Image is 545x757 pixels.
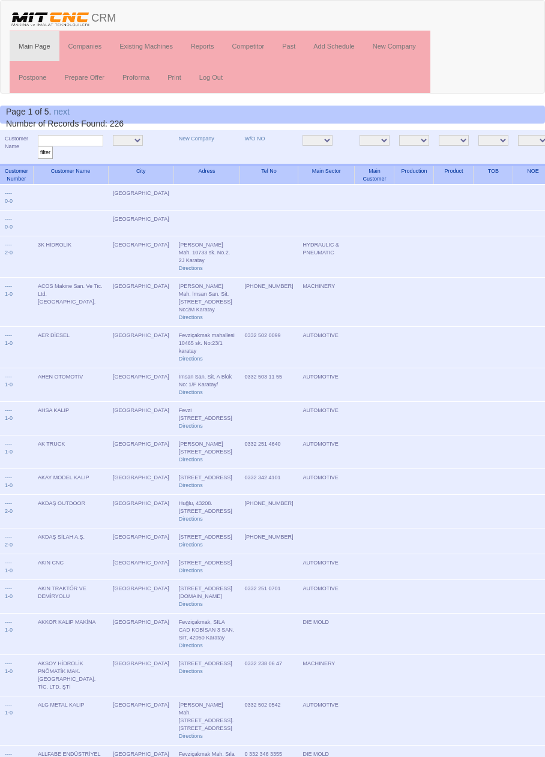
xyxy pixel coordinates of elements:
a: Existing Machines [110,31,182,61]
td: AKDAŞ OUTDOOR [33,495,108,528]
a: 0 [10,593,13,599]
a: Directions [179,423,203,429]
a: Directions [179,456,203,462]
a: 2 [5,542,8,548]
a: 1 [5,415,8,421]
a: ---- [5,332,12,338]
td: AUTOMOTIVE [298,554,355,580]
td: AUTOMOTIVE [298,696,355,746]
a: ---- [5,242,12,248]
a: 1 [5,627,8,633]
td: [PHONE_NUMBER] [239,528,298,554]
td: [GEOGRAPHIC_DATA] [108,696,174,746]
td: AKIN CNC [33,554,108,580]
span: Number of Records Found: 226 [6,107,124,128]
a: 0 [10,668,13,674]
td: ACOS Makine San. Ve Tic. Ltd. [GEOGRAPHIC_DATA]. [33,278,108,327]
img: header.png [10,10,91,28]
a: Main Page [10,31,59,61]
a: 1 [5,710,8,716]
a: Past [273,31,304,61]
a: ---- [5,190,12,196]
a: Directions [179,356,203,362]
td: [STREET_ADDRESS] [174,655,240,696]
td: 0332 342 4101 [239,469,298,495]
a: Directions [179,668,203,674]
a: ---- [5,441,12,447]
td: 0332 503 11 55 [239,368,298,402]
td: [GEOGRAPHIC_DATA] [108,236,174,278]
a: Directions [179,516,203,522]
td: Fevzi [STREET_ADDRESS] [174,402,240,435]
a: Directions [179,642,203,648]
th: Tel No [239,165,298,185]
a: ---- [5,283,12,289]
th: City [108,165,174,185]
td: AKDAŞ SİLAH A.Ş. [33,528,108,554]
td: [GEOGRAPHIC_DATA] [108,580,174,614]
th: Adress [174,165,240,185]
a: Directions [179,542,203,548]
td: AER DİESEL [33,327,108,368]
td: AUTOMOTIVE [298,580,355,614]
td: [GEOGRAPHIC_DATA] [108,528,174,554]
span: Page 1 of 5. [6,107,52,116]
td: AKIN TRAKTÖR VE DEMİRYOLU [33,580,108,614]
td: [PHONE_NUMBER] [239,495,298,528]
td: 3K HİDROLİK [33,236,108,278]
td: AUTOMOTIVE [298,469,355,495]
a: 0 [10,381,13,387]
td: AHEN OTOMOTİV [33,368,108,402]
a: 1 [5,449,8,455]
td: [GEOGRAPHIC_DATA] [108,185,174,211]
td: [GEOGRAPHIC_DATA] [108,614,174,655]
td: [STREET_ADDRESS][DOMAIN_NAME] [174,580,240,614]
a: 2 [5,508,8,514]
a: 0 [10,627,13,633]
td: [PERSON_NAME] Mah. 10733 sk. No.2. 2J Karatay [174,236,240,278]
a: New Company [364,31,425,61]
td: [PERSON_NAME] Mah. [STREET_ADDRESS]. [STREET_ADDRESS] [174,696,240,746]
a: Reports [182,31,223,61]
th: Main Sector [298,165,355,185]
a: 1 [5,482,8,488]
th: TOB [474,165,513,185]
td: 0332 251 0701 [239,580,298,614]
a: 0 [10,567,13,573]
td: [PERSON_NAME][STREET_ADDRESS] [174,435,240,469]
td: Fevziçakmak mahallesi 10465 sk. No:23/1 karatay [174,327,240,368]
td: [GEOGRAPHIC_DATA] [108,554,174,580]
td: AKSOY HİDROLİK PNÖMATİK MAK. [GEOGRAPHIC_DATA]. TİC. LTD. ŞTİ [33,655,108,696]
a: ---- [5,534,12,540]
td: AK TRUCK [33,435,108,469]
td: HYDRAULIC & PNEUMATIC [298,236,355,278]
a: Directions [179,567,203,573]
a: Directions [179,314,203,320]
input: filter [38,146,53,159]
a: 2 [5,250,8,256]
td: [STREET_ADDRESS] [174,528,240,554]
a: W/O NO [244,136,265,142]
a: ---- [5,619,12,625]
a: Companies [59,31,111,61]
a: Competitor [223,31,273,61]
a: Directions [179,482,203,488]
a: Directions [179,265,203,271]
td: [GEOGRAPHIC_DATA] [108,327,174,368]
td: [PHONE_NUMBER] [239,278,298,327]
a: Directions [179,733,203,739]
td: MACHINERY [298,278,355,327]
a: 0 [10,482,13,488]
a: 0 [10,508,13,514]
td: [GEOGRAPHIC_DATA] [108,402,174,435]
a: ---- [5,585,12,591]
td: MACHINERY [298,655,355,696]
a: 1 [5,668,8,674]
td: [GEOGRAPHIC_DATA] [108,211,174,236]
td: AUTOMOTIVE [298,368,355,402]
a: 1 [5,291,8,297]
a: 0 [10,250,13,256]
a: 1 [5,340,8,346]
a: CRM [1,1,125,31]
a: 0 [5,198,8,204]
